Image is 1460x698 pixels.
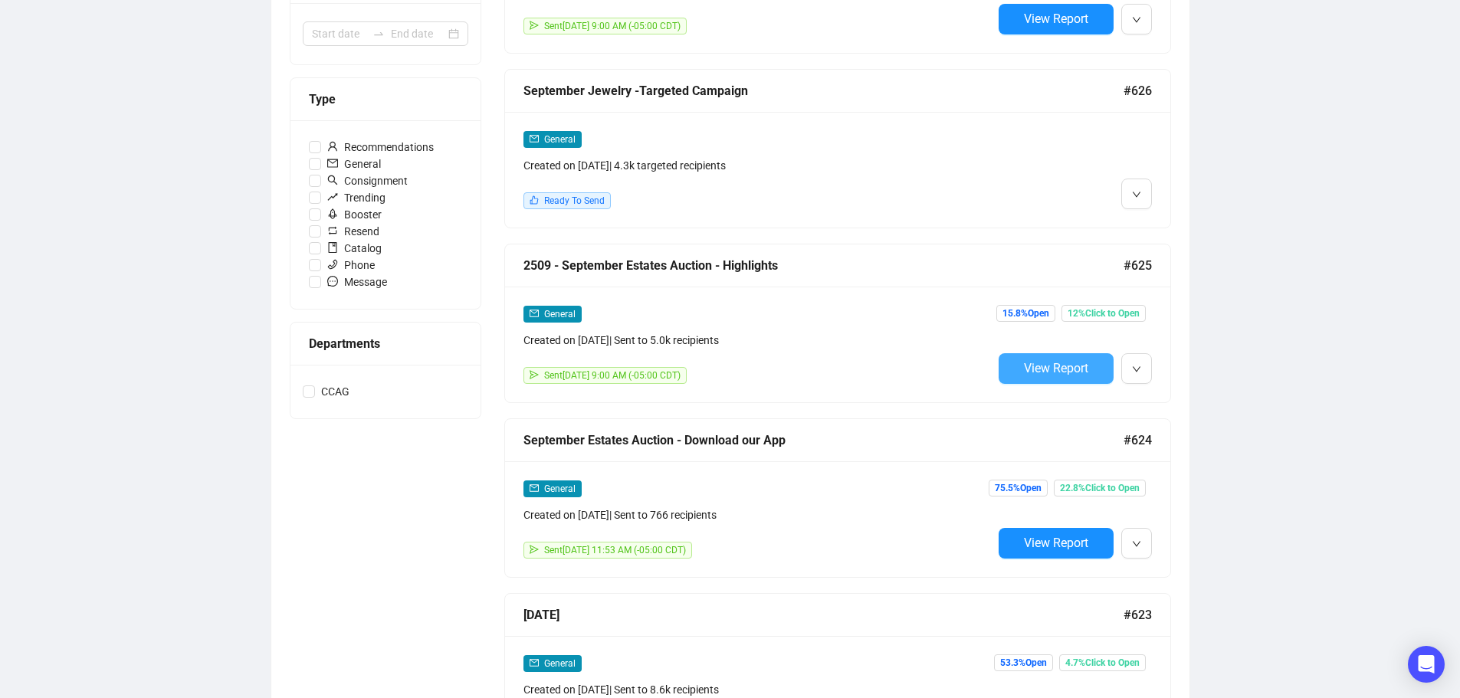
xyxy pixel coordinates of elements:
span: General [544,309,576,320]
span: mail [530,483,539,493]
span: Ready To Send [544,195,605,206]
button: View Report [999,353,1114,384]
span: 12% Click to Open [1061,305,1146,322]
span: down [1132,15,1141,25]
span: rocket [327,208,338,219]
span: 15.8% Open [996,305,1055,322]
span: Sent [DATE] 9:00 AM (-05:00 CDT) [544,21,681,31]
span: to [372,28,385,40]
span: #623 [1124,605,1152,624]
span: send [530,21,539,30]
span: Recommendations [321,139,440,156]
span: Consignment [321,172,414,189]
span: retweet [327,225,338,236]
div: September Estates Auction - Download our App [523,431,1124,450]
span: General [544,483,576,494]
span: View Report [1024,361,1088,375]
span: CCAG [315,383,356,400]
a: 2509 - September Estates Auction - Highlights#625mailGeneralCreated on [DATE]| Sent to 5.0k recip... [504,244,1171,403]
span: like [530,195,539,205]
span: View Report [1024,11,1088,26]
span: View Report [1024,536,1088,550]
span: book [327,242,338,253]
span: down [1132,365,1141,374]
span: message [327,276,338,287]
span: Message [321,274,393,290]
span: Resend [321,223,386,240]
span: Booster [321,206,388,223]
div: Created on [DATE] | 4.3k targeted recipients [523,157,992,174]
span: down [1132,539,1141,549]
span: mail [530,309,539,318]
button: View Report [999,528,1114,559]
span: Phone [321,257,381,274]
div: September Jewelry -Targeted Campaign [523,81,1124,100]
span: Catalog [321,240,388,257]
span: Sent [DATE] 9:00 AM (-05:00 CDT) [544,370,681,381]
span: mail [530,134,539,143]
div: Type [309,90,462,109]
span: Trending [321,189,392,206]
input: End date [391,25,445,42]
span: mail [327,158,338,169]
span: #625 [1124,256,1152,275]
span: 22.8% Click to Open [1054,480,1146,496]
span: #624 [1124,431,1152,450]
div: Departments [309,334,462,353]
div: Created on [DATE] | Sent to 8.6k recipients [523,681,992,698]
div: Open Intercom Messenger [1408,646,1445,683]
a: September Estates Auction - Download our App#624mailGeneralCreated on [DATE]| Sent to 766 recipie... [504,418,1171,578]
input: Start date [312,25,366,42]
span: phone [327,259,338,270]
span: 4.7% Click to Open [1059,654,1146,671]
span: 75.5% Open [989,480,1048,496]
span: General [544,134,576,145]
div: [DATE] [523,605,1124,624]
div: 2509 - September Estates Auction - Highlights [523,256,1124,275]
span: #626 [1124,81,1152,100]
span: send [530,545,539,554]
span: down [1132,190,1141,199]
span: mail [530,658,539,667]
span: Sent [DATE] 11:53 AM (-05:00 CDT) [544,545,686,555]
span: General [321,156,387,172]
span: search [327,175,338,185]
span: rise [327,192,338,202]
span: send [530,370,539,379]
span: swap-right [372,28,385,40]
span: General [544,658,576,669]
span: user [327,141,338,152]
span: 53.3% Open [994,654,1053,671]
button: View Report [999,4,1114,34]
div: Created on [DATE] | Sent to 766 recipients [523,506,992,523]
a: September Jewelry -Targeted Campaign#626mailGeneralCreated on [DATE]| 4.3k targeted recipientslik... [504,69,1171,228]
div: Created on [DATE] | Sent to 5.0k recipients [523,332,992,349]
